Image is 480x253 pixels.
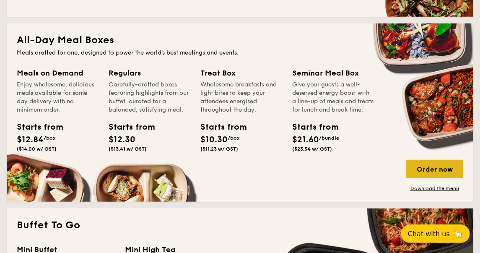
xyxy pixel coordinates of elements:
h2: All-Day Meal Boxes [17,34,463,47]
span: $12.30 [109,135,135,145]
span: $21.60 [292,135,319,145]
button: Chat with us🦙 [401,224,470,243]
div: Enjoy wholesome, delicious meals available for same-day delivery with no minimum order. [17,81,99,114]
div: Give your guests a well-deserved energy boost with a line-up of meals and treats for lunch and br... [292,81,374,114]
div: Treat Box [200,67,282,79]
div: Starts from [200,121,238,133]
span: $12.84 [17,135,44,145]
div: Regulars [109,67,190,79]
div: Order now [406,160,463,178]
span: /box [44,135,56,141]
div: Meals crafted for one, designed to power the world's best meetings and events. [17,49,463,57]
span: $10.30 [200,135,228,145]
span: /box [228,135,240,141]
span: ($11.23 w/ GST) [200,146,238,152]
span: Chat with us [408,230,450,238]
div: Wholesome breakfasts and light bites to keep your attendees energised throughout the day. [200,81,282,114]
span: ($14.00 w/ GST) [17,146,57,152]
div: Starts from [109,121,146,133]
a: Download the menu [406,185,463,192]
div: Carefully-crafted boxes featuring highlights from our buffet, curated for a balanced, satisfying ... [109,81,190,114]
h2: Buffet To Go [17,219,463,232]
div: Meals on Demand [17,67,99,79]
span: /bundle [319,135,339,141]
div: Starts from [292,121,330,133]
div: Seminar Meal Box [292,67,374,79]
div: Starts from [17,121,54,133]
span: ($23.54 w/ GST) [292,146,332,152]
span: 🦙 [453,229,463,239]
span: ($13.41 w/ GST) [109,146,147,152]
